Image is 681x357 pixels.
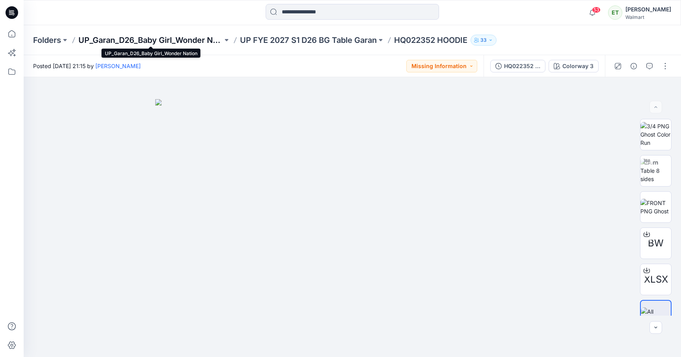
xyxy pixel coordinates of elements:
img: Turn Table 8 sides [640,158,671,183]
p: 33 [480,36,487,44]
a: Folders [33,35,61,46]
span: Posted [DATE] 21:15 by [33,62,141,70]
img: 3/4 PNG Ghost Color Run [640,122,671,147]
a: UP FYE 2027 S1 D26 BG Table Garan [240,35,377,46]
span: XLSX [644,272,668,287]
button: Colorway 3 [549,60,599,72]
img: All colorways [641,307,671,324]
div: ET [608,6,622,20]
p: HQ022352 HOODIE [394,35,467,46]
a: UP_Garan_D26_Baby Girl_Wonder Nation [78,35,223,46]
div: Walmart [625,14,671,20]
button: Details [627,60,640,72]
span: 53 [592,7,601,13]
button: HQ022352 HOODIE [490,60,545,72]
a: [PERSON_NAME] [95,63,141,69]
img: FRONT PNG Ghost [640,199,671,215]
div: HQ022352 HOODIE [504,62,540,70]
div: Colorway 3 [562,62,594,70]
div: [PERSON_NAME] [625,5,671,14]
button: 33 [471,35,497,46]
span: BW [648,236,664,250]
